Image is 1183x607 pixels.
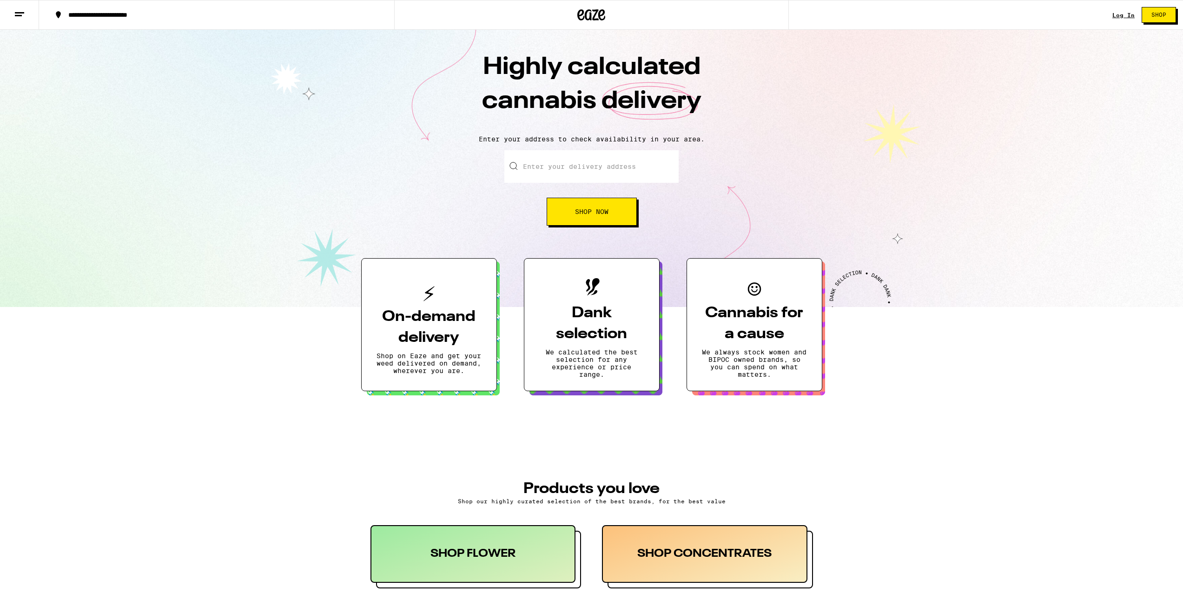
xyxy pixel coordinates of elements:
button: SHOP FLOWER [370,525,582,588]
p: Shop our highly curated selection of the best brands, for the best value [370,498,813,504]
p: We always stock women and BIPOC owned brands, so you can spend on what matters. [702,348,807,378]
p: Shop on Eaze and get your weed delivered on demand, wherever you are. [377,352,482,374]
h3: Cannabis for a cause [702,303,807,345]
h3: Dank selection [539,303,644,345]
button: Shop [1142,7,1176,23]
button: SHOP CONCENTRATES [602,525,813,588]
a: Shop [1135,7,1183,23]
p: Enter your address to check availability in your area. [9,135,1174,143]
input: Enter your delivery address [504,150,679,183]
a: Log In [1112,12,1135,18]
div: SHOP CONCENTRATES [602,525,807,583]
h3: PRODUCTS YOU LOVE [370,481,813,496]
span: Shop Now [575,208,608,215]
h3: On-demand delivery [377,307,482,348]
button: Dank selectionWe calculated the best selection for any experience or price range. [524,258,660,391]
button: Shop Now [547,198,637,226]
button: On-demand deliveryShop on Eaze and get your weed delivered on demand, wherever you are. [361,258,497,391]
div: SHOP FLOWER [370,525,576,583]
button: Cannabis for a causeWe always stock women and BIPOC owned brands, so you can spend on what matters. [687,258,822,391]
p: We calculated the best selection for any experience or price range. [539,348,644,378]
h1: Highly calculated cannabis delivery [429,51,754,128]
span: Shop [1151,12,1166,18]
